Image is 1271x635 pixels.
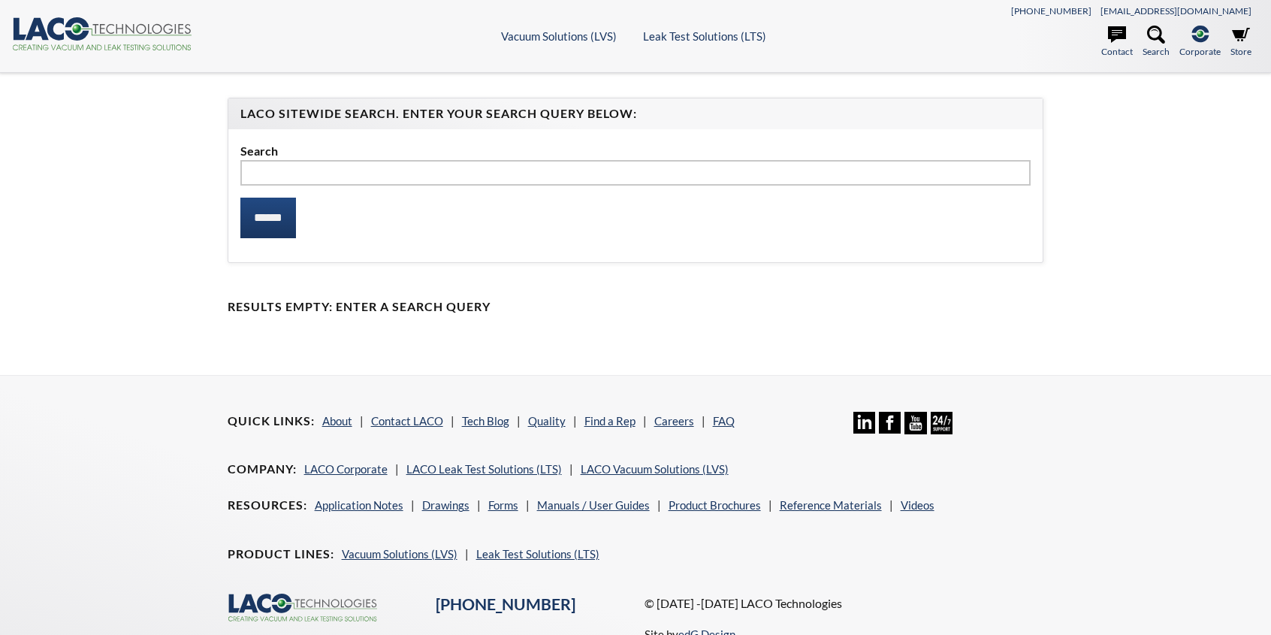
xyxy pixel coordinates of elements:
[669,498,761,512] a: Product Brochures
[406,462,562,476] a: LACO Leak Test Solutions (LTS)
[228,461,297,477] h4: Company
[901,498,934,512] a: Videos
[1179,44,1221,59] span: Corporate
[1011,5,1091,17] a: [PHONE_NUMBER]
[228,413,315,429] h4: Quick Links
[780,498,882,512] a: Reference Materials
[1100,5,1251,17] a: [EMAIL_ADDRESS][DOMAIN_NAME]
[528,414,566,428] a: Quality
[476,547,599,561] a: Leak Test Solutions (LTS)
[581,462,729,476] a: LACO Vacuum Solutions (LVS)
[462,414,509,428] a: Tech Blog
[1230,26,1251,59] a: Store
[322,414,352,428] a: About
[1101,26,1133,59] a: Contact
[228,299,1044,315] h4: Results Empty: Enter a Search Query
[1143,26,1170,59] a: Search
[371,414,443,428] a: Contact LACO
[654,414,694,428] a: Careers
[584,414,635,428] a: Find a Rep
[436,594,575,614] a: [PHONE_NUMBER]
[488,498,518,512] a: Forms
[422,498,469,512] a: Drawings
[713,414,735,428] a: FAQ
[228,497,307,513] h4: Resources
[645,594,1043,613] p: © [DATE] -[DATE] LACO Technologies
[240,106,1031,122] h4: LACO Sitewide Search. Enter your Search Query Below:
[304,462,388,476] a: LACO Corporate
[931,412,952,434] img: 24/7 Support Icon
[501,29,617,43] a: Vacuum Solutions (LVS)
[931,423,952,437] a: 24/7 Support
[228,546,334,562] h4: Product Lines
[643,29,766,43] a: Leak Test Solutions (LTS)
[240,141,1031,161] label: Search
[537,498,650,512] a: Manuals / User Guides
[315,498,403,512] a: Application Notes
[342,547,457,561] a: Vacuum Solutions (LVS)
